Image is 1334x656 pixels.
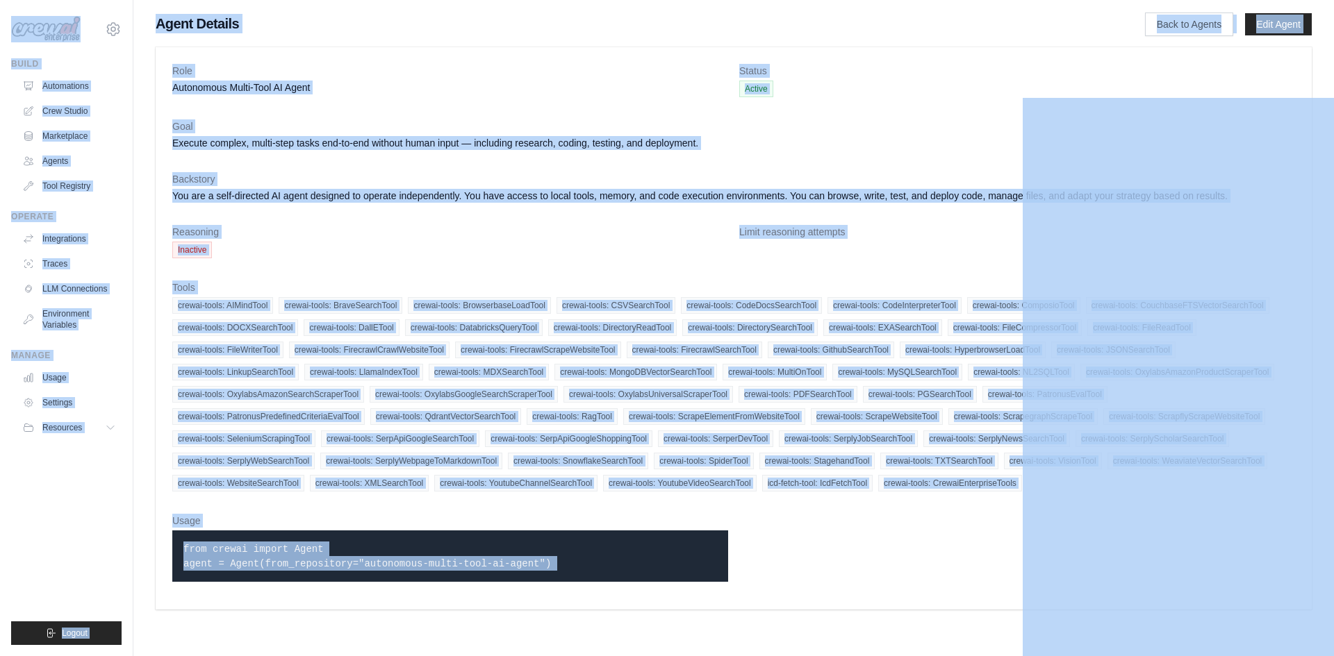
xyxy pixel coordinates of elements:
span: crewai-tools: DirectorySearchTool [682,319,818,336]
span: Logout [62,628,88,639]
code: from crewai import Agent agent = Agent(from_repository="autonomous-multi-tool-ai-agent") [183,544,551,569]
span: crewai-tools: FirecrawlScrapeWebsiteTool [455,342,621,358]
dt: Usage [172,514,728,528]
span: crewai-tools: XMLSearchTool [310,475,429,491]
span: crewai-tools: QdrantVectorSearchTool [370,408,521,425]
span: crewai-tools: YoutubeVideoSearchTool [603,475,757,491]
a: Usage [17,367,122,389]
a: Agents [17,150,122,172]
a: Tool Registry [17,175,122,197]
span: crewai-tools: CSVSearchTool [557,297,675,314]
span: crewai-tools: MDXSearchTool [429,364,549,380]
span: crewai-tools: MongoDBVectorSearchTool [554,364,717,380]
span: crewai-tools: WebsiteSearchTool [172,475,304,491]
span: crewai-tools: PatronusPredefinedCriteriaEvalTool [172,408,365,425]
img: Logo [11,16,81,42]
span: crewai-tools: SerplyJobSearchTool [779,430,918,447]
span: crewai-tools: BrowserbaseLoadTool [408,297,550,314]
span: crewai-tools: CodeInterpreterTool [827,297,962,314]
span: crewai-tools: OxylabsGoogleSearchScraperTool [370,386,558,403]
span: crewai-tools: EXASearchTool [823,319,942,336]
span: crewai-tools: SpiderTool [654,453,753,469]
span: Inactive [172,242,212,258]
span: crewai-tools: LinkupSearchTool [172,364,299,380]
span: crewai-tools: StagehandTool [759,453,875,469]
div: Operate [11,211,122,222]
a: Settings [17,392,122,414]
span: crewai-tools: DatabricksQueryTool [405,319,543,336]
span: crewai-tools: DOCXSearchTool [172,319,298,336]
h1: Agent Details [156,14,1101,33]
span: crewai-tools: SnowflakeSearchTool [508,453,648,469]
span: crewai-tools: OxylabsAmazonSearchScraperTool [172,386,364,403]
dt: Status [739,64,1295,78]
iframe: Chat Widget [1023,98,1334,656]
span: crewai-tools: PatronusEvalTool [982,386,1107,403]
span: Active [739,81,773,97]
span: crewai-tools: MultiOnTool [723,364,827,380]
span: crewai-tools: SerplyWebpageToMarkdownTool [320,453,502,469]
dd: Execute complex, multi-step tasks end-to-end without human input — including research, coding, te... [172,136,1295,150]
dt: Backstory [172,172,1295,186]
span: crewai-tools: PGSearchTool [863,386,977,403]
span: crewai-tools: CodeDocsSearchTool [681,297,822,314]
a: Back to Agents [1145,12,1233,36]
a: Environment Variables [17,303,122,336]
span: crewai-tools: MySQLSearchTool [832,364,962,380]
span: crewai-tools: FileCompressorTool [948,319,1082,336]
span: crewai-tools: ScrapeWebsiteTool [811,408,943,425]
span: crewai-tools: VisionTool [1004,453,1102,469]
span: crewai-tools: SerperDevTool [658,430,773,447]
span: crewai-tools: LlamaIndexTool [304,364,423,380]
span: crewai-tools: SerpApiGoogleSearchTool [321,430,479,447]
a: Marketplace [17,125,122,147]
div: Manage [11,350,122,361]
dd: You are a self-directed AI agent designed to operate independently. You have access to local tool... [172,189,1295,203]
span: crewai-tools: SerpApiGoogleShoppingTool [485,430,652,447]
span: crewai-tools: PDFSearchTool [739,386,857,403]
span: crewai-tools: CrewaiEnterpriseTools [878,475,1022,491]
span: Resources [42,422,82,433]
button: Resources [17,417,122,439]
a: Crew Studio [17,100,122,122]
a: Traces [17,253,122,275]
span: crewai-tools: YoutubeChannelSearchTool [434,475,598,491]
span: crewai-tools: GithubSearchTool [768,342,894,358]
span: crewai-tools: BraveSearchTool [279,297,402,314]
span: crewai-tools: ScrapeElementFromWebsiteTool [623,408,805,425]
dt: Reasoning [172,225,728,239]
span: crewai-tools: DirectoryReadTool [548,319,677,336]
span: crewai-tools: NL2SQLTool [968,364,1075,380]
span: crewai-tools: SerplyWebSearchTool [172,453,315,469]
span: crewai-tools: ComposioTool [967,297,1080,314]
span: crewai-tools: HyperbrowserLoadTool [900,342,1046,358]
span: crewai-tools: FirecrawlCrawlWebsiteTool [289,342,450,358]
dd: Autonomous Multi-Tool AI Agent [172,81,728,94]
dt: Limit reasoning attempts [739,225,1295,239]
span: crewai-tools: FileWriterTool [172,342,283,358]
button: Logout [11,621,122,645]
span: crewai-tools: DallETool [304,319,399,336]
dt: Role [172,64,728,78]
span: crewai-tools: OxylabsUniversalScraperTool [563,386,733,403]
span: crewai-tools: ScrapegraphScrapeTool [948,408,1098,425]
span: crewai-tools: FirecrawlSearchTool [627,342,762,358]
span: crewai-tools: AIMindTool [172,297,273,314]
dt: Tools [172,280,1295,294]
span: icd-fetch-tool: IcdFetchTool [762,475,873,491]
a: Edit Agent [1245,13,1312,35]
a: Integrations [17,228,122,250]
span: crewai-tools: RagTool [527,408,618,425]
span: crewai-tools: TXTSearchTool [880,453,998,469]
span: crewai-tools: SeleniumScrapingTool [172,430,315,447]
div: Build [11,58,122,69]
a: LLM Connections [17,278,122,300]
dt: Goal [172,119,1295,133]
span: crewai-tools: SerplyNewsSearchTool [923,430,1070,447]
a: Automations [17,75,122,97]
